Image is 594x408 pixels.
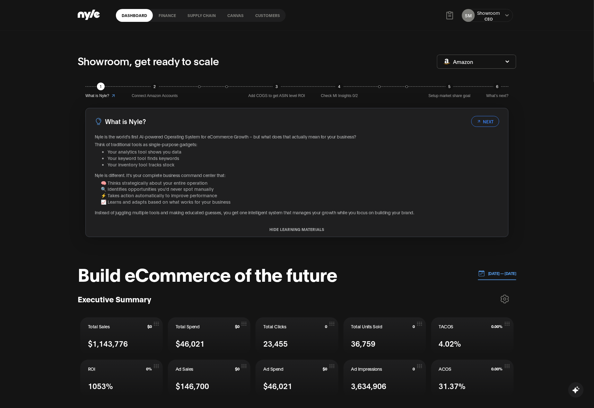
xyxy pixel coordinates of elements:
span: Ad Spend [263,366,283,372]
span: TACOS [439,323,454,330]
span: 0.00% [492,367,503,371]
span: Add COGS to get ASIN level ROI [249,93,305,99]
a: finance [153,9,182,22]
li: Your keyword tool finds keywords [108,155,499,161]
li: 🔍 Identifies opportunities you'd never spot manually [101,186,499,192]
button: Total Sales$0$1,143,776 [80,317,163,355]
div: 1 [97,83,105,90]
li: Your analytics tool shows you data [108,148,499,155]
span: Total Units Sold [351,323,382,330]
div: 2 [151,83,159,90]
p: Instead of juggling multiple tools and making educated guesses, you get one intelligent system th... [95,209,499,216]
span: What’s next? [486,93,509,99]
button: Amazon [437,55,516,69]
div: 3 [273,83,281,90]
h1: Build eCommerce of the future [78,264,337,283]
button: HIDE LEARNING MATERIALS [86,227,508,232]
h3: Executive Summary [78,294,151,304]
span: Total Sales [88,323,110,330]
span: $0 [235,324,240,329]
a: Supply chain [182,9,222,22]
a: Dashboard [116,9,153,22]
span: What is Nyle? [85,93,109,99]
span: $1,143,776 [88,338,128,349]
li: 📈 Learns and adapts based on what works for your business [101,199,499,205]
img: Amazon [444,59,450,64]
li: Your inventory tool tracks stock [108,161,499,168]
button: NEXT [471,116,499,127]
p: [DATE] — [DATE] [485,271,517,276]
li: ⚡ Takes action automatically to improve performance [101,192,499,199]
li: 🧠 Thinks strategically about your entire operation [101,180,499,186]
span: Amazon [453,58,473,65]
span: Check MI Insights 0/2 [321,93,358,99]
h3: What is Nyle? [105,116,146,126]
button: Total Spend$0$46,021 [168,317,250,355]
button: TACOS0.00%4.02% [431,317,514,355]
span: ROI [88,366,95,372]
p: Nyle is different. It's your complete business command center that: [95,172,499,178]
span: $0 [147,324,152,329]
span: 0.00% [492,324,503,329]
span: $146,700 [176,380,209,391]
img: 01.01.24 — 07.01.24 [478,270,485,277]
span: Ad Sales [176,366,193,372]
div: Showroom [477,10,500,16]
p: Nyle is the world's first AI-powered Operating System for eCommerce Growth – but what does that a... [95,133,499,140]
button: Ad Spend$0$46,021 [256,360,338,397]
button: Ad Impressions03,634,906 [344,360,426,397]
p: Showroom, get ready to scale [78,53,219,68]
button: ROI0%1053% [80,360,163,397]
span: $46,021 [263,380,292,391]
span: 36,759 [351,338,376,349]
span: Setup market share goal [429,93,471,99]
button: Total Units Sold036,759 [344,317,426,355]
span: 4.02% [439,338,461,349]
button: ShowroomCEO [477,10,500,22]
span: 0 [413,324,415,329]
span: 0 [413,367,415,371]
span: 31.37% [439,380,466,391]
span: $0 [235,367,240,371]
span: Ad Impressions [351,366,382,372]
p: Think of traditional tools as single-purpose gadgets: [95,141,499,147]
img: LightBulb [95,118,102,125]
span: 0% [146,367,152,371]
span: $46,021 [176,338,205,349]
span: 0 [325,324,328,329]
span: Total Spend [176,323,200,330]
span: 1053% [88,380,113,391]
button: SM [462,9,475,22]
button: Ad Sales$0$146,700 [168,360,250,397]
span: $0 [323,367,328,371]
div: 5 [446,83,453,90]
button: Total Clicks023,455 [256,317,338,355]
span: 3,634,906 [351,380,387,391]
a: Canvas [222,9,249,22]
a: Customers [249,9,286,22]
div: 4 [336,83,343,90]
button: [DATE] — [DATE] [478,267,517,280]
span: ACOS [439,366,451,372]
div: CEO [477,16,500,22]
div: 6 [494,83,501,90]
span: Total Clicks [263,323,286,330]
button: ACOS0.00%31.37% [431,360,514,397]
span: Connect Amazon Accounts [132,93,178,99]
span: 23,455 [263,338,288,349]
